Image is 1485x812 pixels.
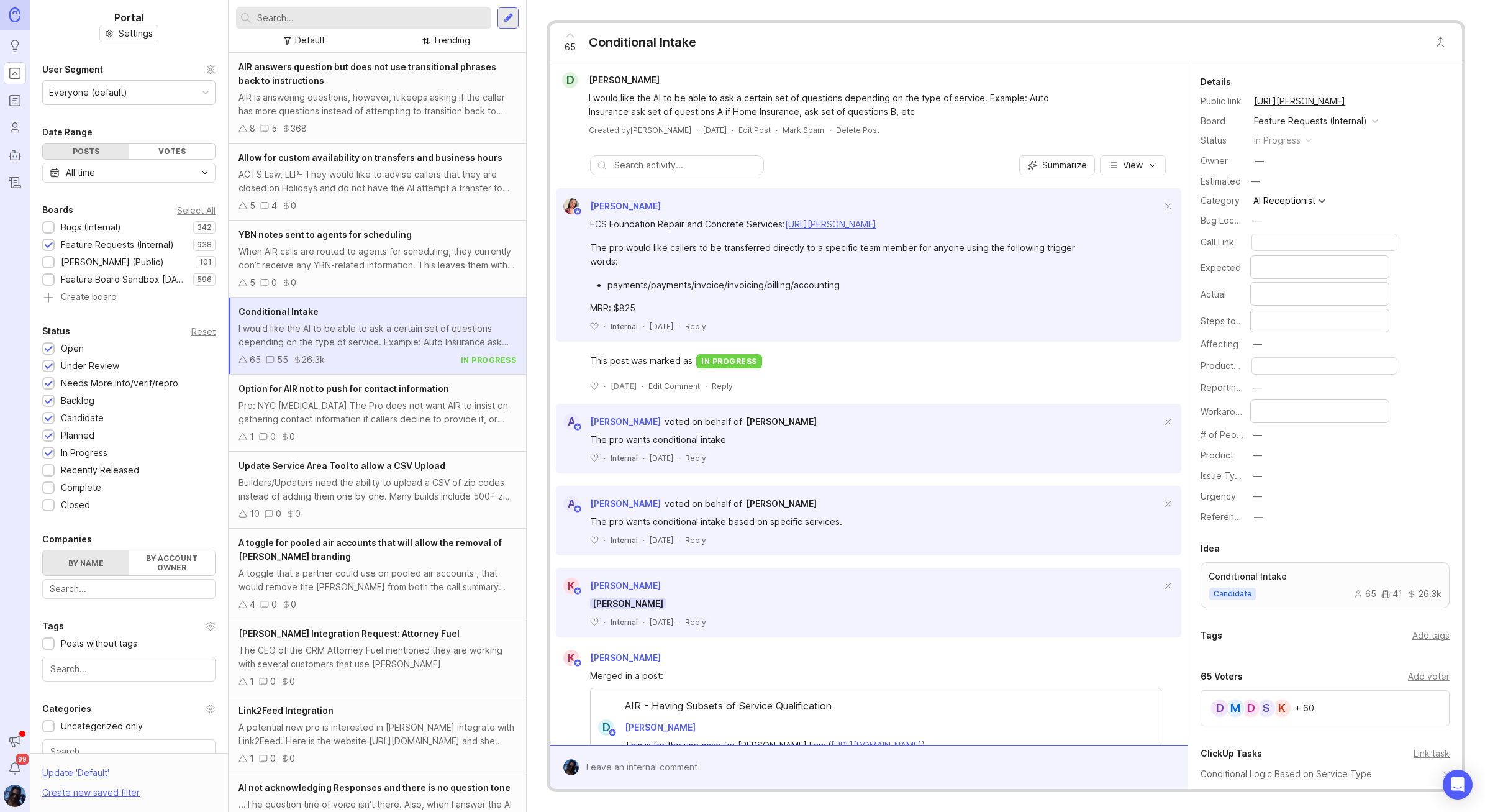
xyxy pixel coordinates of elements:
div: Open Intercom Messenger [1443,770,1473,800]
a: [URL][PERSON_NAME] [1250,93,1349,109]
div: This is for the use case for [PERSON_NAME] Law ( ) [625,739,1141,752]
div: 10 [250,507,260,521]
div: 0 [289,430,295,444]
div: 1 [250,430,254,444]
div: Reply [712,381,733,391]
a: A[PERSON_NAME] [556,414,661,430]
div: Estimated [1201,177,1241,186]
a: Conditional Logic Based on Service Type [1201,767,1372,781]
a: Portal [4,62,26,84]
span: [PERSON_NAME] [590,580,661,591]
div: ACTS Law, LLP- They would like to advise callers that they are closed on Holidays and do not have... [238,168,516,195]
div: 41 [1381,590,1402,598]
label: By name [43,550,129,575]
time: [DATE] [611,381,637,391]
img: member badge [573,586,583,596]
div: — [1253,449,1262,462]
div: AIR is answering questions, however, it keeps asking if the caller has more questions instead of ... [238,91,516,118]
input: Search... [50,745,207,759]
div: — [1253,428,1262,442]
img: member badge [573,659,583,668]
a: AIR answers question but does not use transitional phrases back to instructionsAIR is answering q... [229,53,526,144]
div: 1 [250,675,254,688]
div: Reply [685,453,706,463]
div: · [604,535,606,545]
div: I would like the AI to be able to ask a certain set of questions depending on the type of service... [589,91,1086,119]
div: K [1272,698,1292,718]
div: 0 [289,675,295,688]
a: K[PERSON_NAME] [556,578,661,594]
div: in progress [461,355,517,365]
div: D [598,719,614,736]
div: K [563,650,579,666]
div: Companies [42,532,92,547]
label: ProductboardID [1201,360,1266,371]
a: D[PERSON_NAME] [555,72,670,88]
img: member badge [573,207,583,216]
div: Conditional Intake [589,34,696,51]
a: [PERSON_NAME] [746,415,817,429]
div: · [678,453,680,463]
div: 0 [295,507,301,521]
div: Builders/Updaters need the ability to upload a CSV of zip codes instead of adding them one by one... [238,476,516,503]
div: The pro wants conditional intake [590,433,1087,447]
div: — [1254,510,1263,524]
a: Roadmaps [4,89,26,112]
div: A toggle that a partner could use on pooled air accounts , that would remove the [PERSON_NAME] fr... [238,567,516,594]
span: [PERSON_NAME] [746,498,817,509]
label: Call Link [1201,237,1234,247]
img: Zuleica Garcia [563,198,579,214]
a: Option for AIR not to push for contact informationPro: NYC [MEDICAL_DATA] The Pro does not want A... [229,375,526,452]
div: · [643,321,645,332]
div: Internal [611,617,638,627]
div: Reply [685,617,706,627]
div: D [562,72,578,88]
button: Mark Spam [783,125,824,135]
div: 26.3k [302,353,325,367]
span: A toggle for pooled air accounts that will allow the removal of [PERSON_NAME] branding [238,537,502,562]
svg: toggle icon [195,168,215,178]
span: Allow for custom availability on transfers and business hours [238,152,502,163]
div: Merged in a post: [590,669,1161,683]
div: Default [295,34,325,47]
div: · [678,617,680,627]
div: A [563,496,579,512]
div: Add tags [1412,629,1450,642]
div: Categories [42,701,91,716]
label: Affecting [1201,339,1238,349]
div: · [696,125,698,135]
button: Settings [99,25,158,42]
div: Feature Requests (Internal) [1254,114,1367,128]
span: YBN notes sent to agents for scheduling [238,229,412,240]
div: Idea [1201,541,1220,556]
label: By account owner [129,550,216,575]
div: Feature Board Sandbox [DATE] [61,273,187,286]
div: K [563,578,579,594]
div: · [642,381,643,391]
div: Internal [611,535,638,545]
div: Under Review [61,359,119,373]
div: 5 [271,122,277,135]
div: 55 [277,353,288,367]
div: 0 [289,752,295,765]
span: 65 [565,40,576,54]
a: [DATE] [703,125,727,135]
li: payments/payments/invoice/invoicing/billing/accounting [607,278,1161,292]
input: Search... [50,662,207,676]
div: Everyone (default) [49,86,127,99]
div: When AIR calls are routed to agents for scheduling, they currently don’t receive any YBN-related ... [238,245,516,272]
a: Autopilot [4,144,26,167]
div: Reset [191,328,216,335]
div: Boards [42,203,73,217]
span: [PERSON_NAME] [590,498,661,509]
label: Actual [1201,289,1226,299]
div: — [1253,214,1262,227]
span: [PERSON_NAME] [589,75,660,85]
span: Option for AIR not to push for contact information [238,383,449,394]
div: MRR: $825 [590,301,1087,315]
a: D[PERSON_NAME] [591,719,706,736]
p: 938 [197,240,212,250]
img: member badge [573,422,583,432]
div: Create new task [1201,787,1450,801]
